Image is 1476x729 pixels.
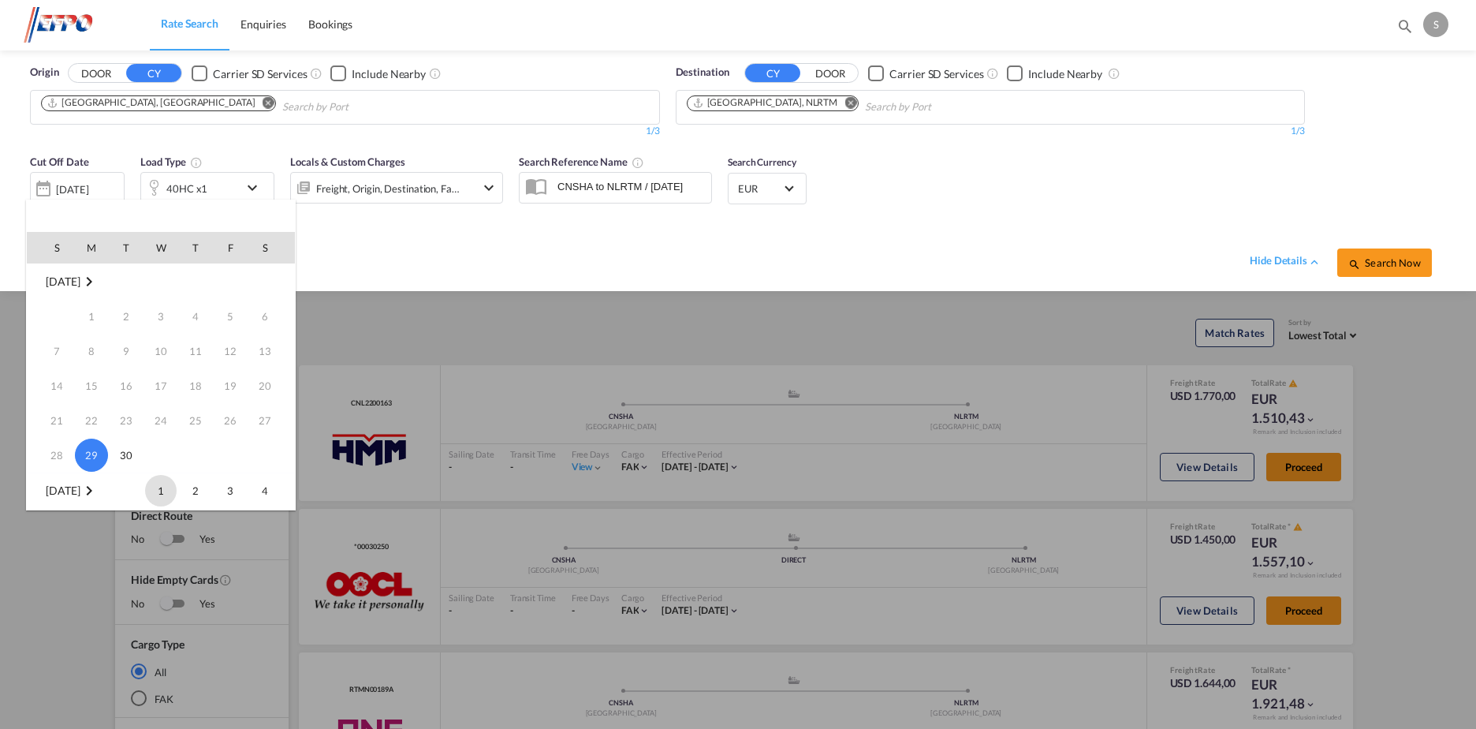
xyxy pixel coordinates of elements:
tr: Week 2 [27,334,295,368]
th: M [74,232,109,264]
td: Friday September 12 2025 [213,334,248,368]
th: W [143,232,178,264]
th: F [213,232,248,264]
td: Wednesday September 3 2025 [143,299,178,334]
tr: Week 3 [27,368,295,403]
td: Friday September 19 2025 [213,368,248,403]
td: Friday September 26 2025 [213,403,248,438]
td: Sunday September 21 2025 [27,403,74,438]
tr: Week 5 [27,438,295,473]
td: Sunday September 14 2025 [27,368,74,403]
tr: Week undefined [27,264,295,300]
span: 29 [75,439,108,472]
td: Monday September 15 2025 [74,368,109,403]
th: T [109,232,143,264]
span: [DATE] [46,275,80,288]
td: Tuesday September 23 2025 [109,403,143,438]
td: Wednesday September 17 2025 [143,368,178,403]
span: 3 [214,475,246,507]
th: S [27,232,74,264]
td: Thursday September 11 2025 [178,334,213,368]
td: Tuesday September 30 2025 [109,438,143,473]
tr: Week 1 [27,299,295,334]
td: Saturday September 27 2025 [248,403,295,438]
td: Thursday September 4 2025 [178,299,213,334]
td: October 2025 [27,473,143,509]
td: Wednesday September 10 2025 [143,334,178,368]
td: Saturday September 20 2025 [248,368,295,403]
td: Sunday September 28 2025 [27,438,74,473]
td: Saturday September 6 2025 [248,299,295,334]
td: Saturday October 4 2025 [248,473,295,509]
td: Tuesday September 2 2025 [109,299,143,334]
th: T [178,232,213,264]
th: S [248,232,295,264]
td: Friday October 3 2025 [213,473,248,509]
span: [DATE] [46,484,80,497]
span: 30 [110,439,142,471]
td: Wednesday October 1 2025 [143,473,178,509]
td: September 2025 [27,264,295,300]
md-calendar: Calendar [27,232,295,510]
span: 4 [249,475,281,507]
td: Tuesday September 9 2025 [109,334,143,368]
span: 1 [145,475,177,507]
td: Thursday September 18 2025 [178,368,213,403]
td: Saturday September 13 2025 [248,334,295,368]
tr: Week 4 [27,403,295,438]
td: Monday September 1 2025 [74,299,109,334]
td: Thursday September 25 2025 [178,403,213,438]
td: Friday September 5 2025 [213,299,248,334]
td: Tuesday September 16 2025 [109,368,143,403]
span: 2 [180,475,211,507]
tr: Week 1 [27,473,295,509]
td: Monday September 8 2025 [74,334,109,368]
td: Monday September 29 2025 [74,438,109,473]
td: Thursday October 2 2025 [178,473,213,509]
td: Sunday September 7 2025 [27,334,74,368]
td: Monday September 22 2025 [74,403,109,438]
td: Wednesday September 24 2025 [143,403,178,438]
